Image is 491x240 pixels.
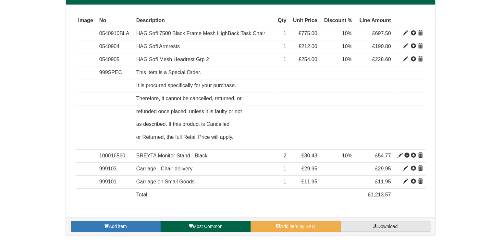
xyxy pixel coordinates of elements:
th: Line Amount [355,14,394,27]
span: £775.00 [299,31,317,36]
th: No [97,14,134,27]
td: 0540904 [97,40,134,53]
span: £11.95 [301,179,317,184]
span: Add item [109,224,127,229]
span: HAG Sofi Armrests [136,44,180,49]
span: Download [377,224,398,229]
span: £30.43 [301,153,317,158]
th: Description [134,14,275,27]
span: £29.95 [301,166,317,171]
span: £29.95 [375,166,391,171]
span: 1 [283,57,286,62]
span: £254.00 [299,57,317,62]
span: as described. If this product is Cancelled [136,121,229,127]
span: Therefore, it cannot be cancelled, returned, or [136,96,242,101]
span: It is procured specifically for your purchase. [136,83,236,88]
span: refunded once placed, unless it is faulty or not [136,109,242,114]
span: £1,213.57 [368,192,391,197]
span: 10% [342,153,352,158]
span: or Returned, the full Retail Price will apply. [136,134,233,140]
span: 1 [283,166,286,171]
th: Unit Price [289,14,320,27]
span: £11.95 [375,179,391,184]
td: 999101 [97,175,134,188]
span: £190.80 [372,44,391,49]
span: 1 [283,31,286,36]
span: 2 [283,153,286,158]
span: 10% [342,44,352,49]
a: Download [340,221,430,232]
th: Qty [274,14,289,27]
td: Total [134,188,275,201]
span: Carriage on Small Goods [136,179,195,184]
span: £697.50 [372,31,391,36]
span: Carriage - Chair delivery [136,166,192,171]
td: 999103 [97,162,134,175]
span: £228.60 [372,57,391,62]
th: Discount % [320,14,355,27]
td: 999SPEC [97,66,134,79]
span: HAG Sofi 7500 Black Frame Mesh HighBack Task Chair [136,31,265,36]
th: Image [76,14,97,27]
span: This item is a Special Order. [136,70,201,75]
td: 0540910BLA [97,27,134,40]
span: BREYTA Monitor Stand - Black [136,153,207,158]
span: 10% [342,57,352,62]
span: 1 [283,179,286,184]
td: 0540905 [97,53,134,66]
span: 10% [342,31,352,36]
span: HAG Sofi Mesh Headrest Grp 2 [136,57,209,62]
span: £212.00 [299,44,317,49]
span: £54.77 [375,153,391,158]
td: 100016560 [97,150,134,163]
span: 1 [283,44,286,49]
span: Most Common [193,224,222,229]
span: Add item by SKU [280,224,315,229]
